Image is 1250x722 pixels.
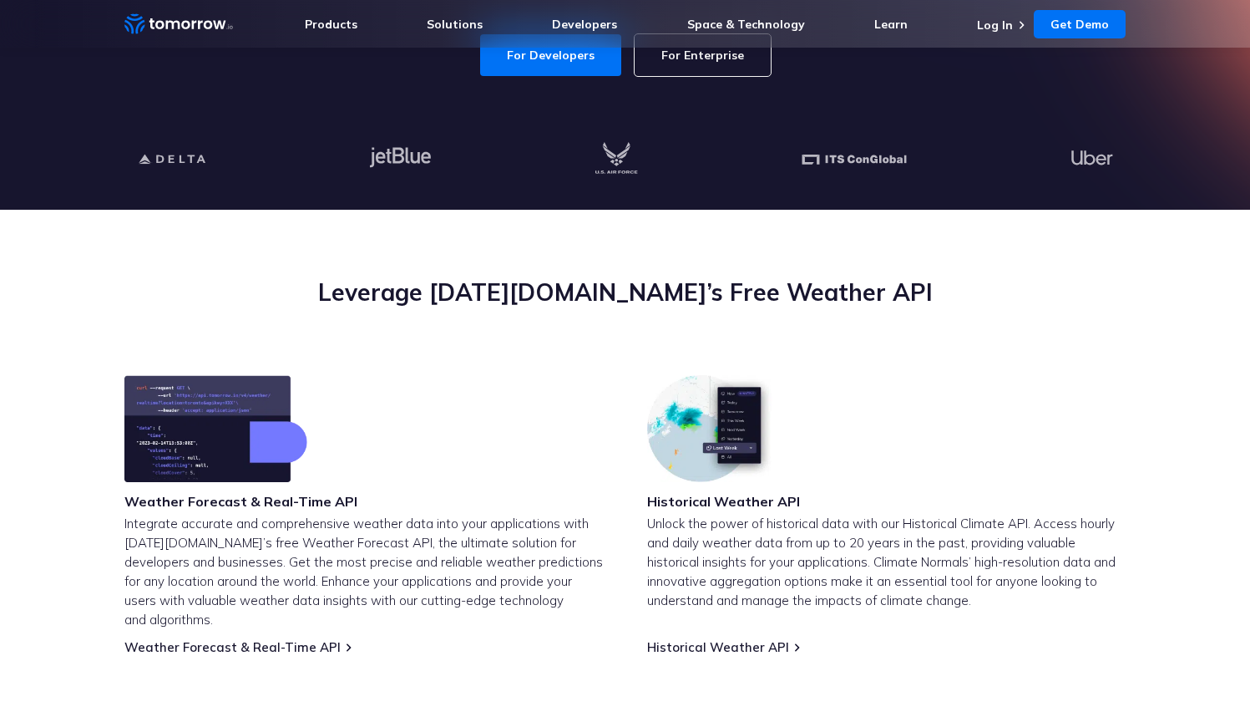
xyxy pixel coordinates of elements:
[124,12,233,37] a: Home link
[124,492,357,511] h3: Weather Forecast & Real-Time API
[874,17,908,32] a: Learn
[552,17,617,32] a: Developers
[305,17,357,32] a: Products
[124,639,341,655] a: Weather Forecast & Real-Time API
[635,34,771,76] a: For Enterprise
[427,17,483,32] a: Solutions
[977,18,1013,33] a: Log In
[124,277,1126,308] h2: Leverage [DATE][DOMAIN_NAME]’s Free Weather API
[647,492,800,511] h3: Historical Weather API
[647,639,789,655] a: Historical Weather API
[1034,10,1126,38] a: Get Demo
[480,34,621,76] a: For Developers
[124,514,604,629] p: Integrate accurate and comprehensive weather data into your applications with [DATE][DOMAIN_NAME]...
[687,17,805,32] a: Space & Technology
[647,514,1126,610] p: Unlock the power of historical data with our Historical Climate API. Access hourly and daily weat...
